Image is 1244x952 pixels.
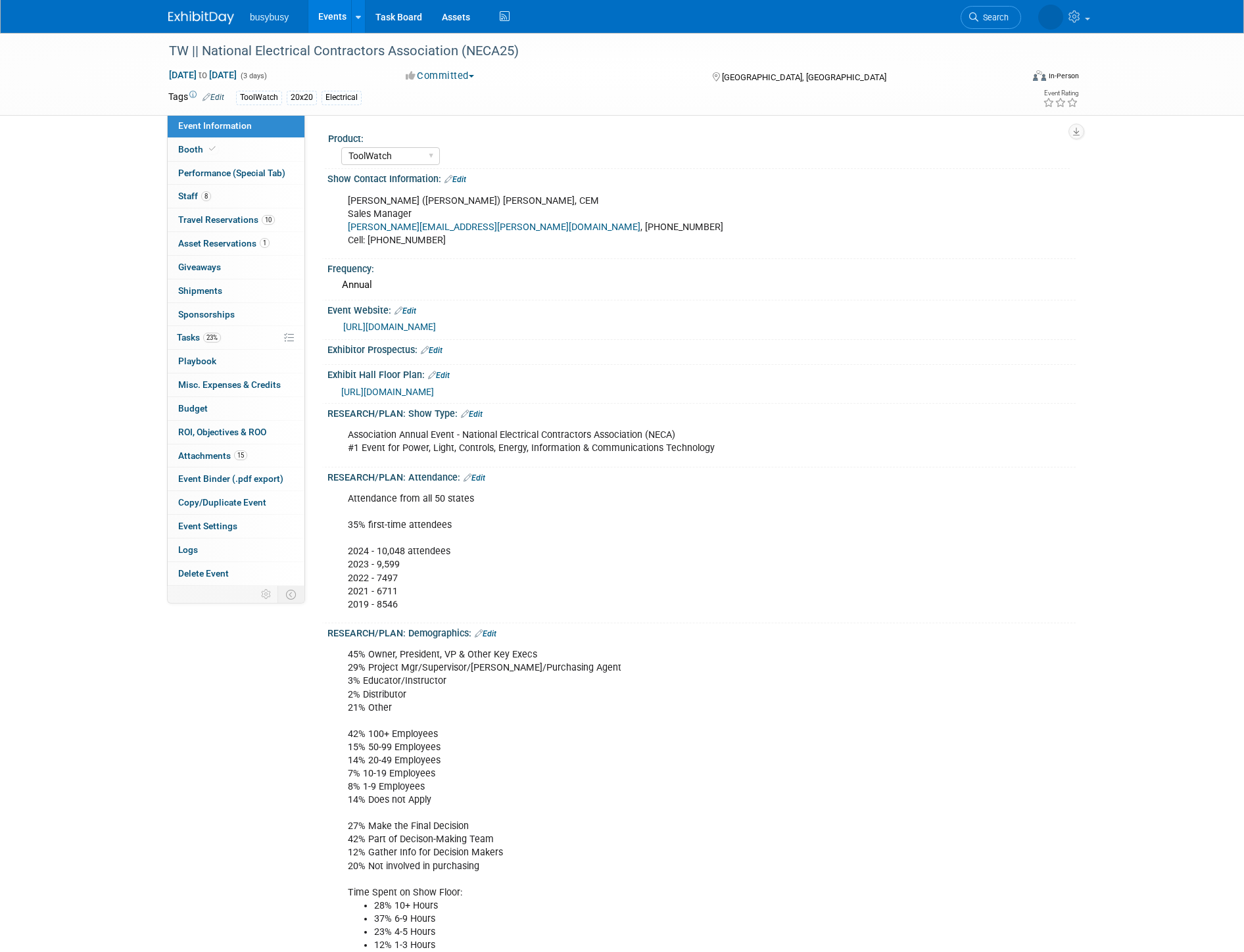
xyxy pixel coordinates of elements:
[327,300,1076,318] div: Event Website:
[287,91,317,105] div: 20x20
[374,939,923,952] li: 12% 1-3 Hours
[374,899,923,913] li: 28% 10+ Hours
[250,12,289,22] span: busybusy
[178,309,235,320] span: Sponsorships
[178,544,198,555] span: Logs
[327,467,1076,485] div: RESEARCH/PLAN: Attendance:
[374,913,923,926] li: 37% 6-9 Hours
[209,145,216,153] i: Booth reservation complete
[168,232,304,255] a: Asset Reservations1
[168,538,304,561] a: Logs
[168,279,304,302] a: Shipments
[178,191,211,201] span: Staff
[168,397,304,420] a: Budget
[178,403,208,414] span: Budget
[944,68,1079,88] div: Event Format
[168,515,304,538] a: Event Settings
[374,926,923,939] li: 23% 4-5 Hours
[178,356,216,366] span: Playbook
[178,168,285,178] span: Performance (Special Tab)
[178,521,237,531] span: Event Settings
[341,387,434,397] a: [URL][DOMAIN_NAME]
[178,568,229,579] span: Delete Event
[255,586,278,603] td: Personalize Event Tab Strip
[168,138,304,161] a: Booth
[168,185,304,208] a: Staff8
[201,191,211,201] span: 8
[178,497,266,508] span: Copy/Duplicate Event
[168,256,304,279] a: Giveaways
[328,129,1070,145] div: Product:
[178,450,247,461] span: Attachments
[178,427,266,437] span: ROI, Objectives & ROO
[178,144,218,155] span: Booth
[327,259,1076,275] div: Frequency:
[168,208,304,231] a: Travel Reservations10
[239,72,267,80] span: (3 days)
[444,175,466,184] a: Edit
[401,69,479,83] button: Committed
[1048,71,1079,81] div: In-Person
[278,586,305,603] td: Toggle Event Tabs
[1033,70,1046,81] img: Format-Inperson.png
[168,114,304,137] a: Event Information
[168,162,304,185] a: Performance (Special Tab)
[168,69,237,81] span: [DATE] [DATE]
[722,72,886,82] span: [GEOGRAPHIC_DATA], [GEOGRAPHIC_DATA]
[475,629,496,638] a: Edit
[168,11,234,24] img: ExhibitDay
[178,285,222,296] span: Shipments
[178,262,221,272] span: Giveaways
[464,473,485,483] a: Edit
[168,467,304,490] a: Event Binder (.pdf export)
[978,12,1009,22] span: Search
[421,346,443,355] a: Edit
[327,169,1076,186] div: Show Contact Information:
[234,450,247,460] span: 15
[168,444,304,467] a: Attachments15
[1043,90,1078,97] div: Event Rating
[1038,5,1063,30] img: Braden Gillespie
[168,491,304,514] a: Copy/Duplicate Event
[339,486,931,618] div: Attendance from all 50 states 35% first-time attendees 2024 - 10,048 attendees 2023 - 9,599 2022 ...
[337,275,1066,295] div: Annual
[322,91,362,105] div: Electrical
[348,222,640,233] a: [PERSON_NAME][EMAIL_ADDRESS][PERSON_NAME][DOMAIN_NAME]
[262,215,275,225] span: 10
[168,303,304,326] a: Sponsorships
[197,70,209,80] span: to
[203,93,224,102] a: Edit
[168,562,304,585] a: Delete Event
[168,421,304,444] a: ROI, Objectives & ROO
[203,333,221,343] span: 23%
[395,306,416,316] a: Edit
[177,332,221,343] span: Tasks
[327,365,1076,382] div: Exhibit Hall Floor Plan:
[343,321,436,332] a: [URL][DOMAIN_NAME]
[178,473,283,484] span: Event Binder (.pdf export)
[168,373,304,396] a: Misc. Expenses & Credits
[327,623,1076,640] div: RESEARCH/PLAN: Demographics:
[428,371,450,380] a: Edit
[178,238,270,249] span: Asset Reservations
[236,91,282,105] div: ToolWatch
[168,350,304,373] a: Playbook
[339,188,931,254] div: [PERSON_NAME] ([PERSON_NAME]) [PERSON_NAME], CEM Sales Manager , [PHONE_NUMBER] Cell: [PHONE_NUMBER]
[168,326,304,349] a: Tasks23%
[339,422,931,462] div: Association Annual Event - National Electrical Contractors Association (NECA) #1 Event for Power,...
[178,214,275,225] span: Travel Reservations
[168,90,224,105] td: Tags
[327,404,1076,421] div: RESEARCH/PLAN: Show Type:
[327,340,1076,357] div: Exhibitor Prospectus:
[260,238,270,248] span: 1
[178,379,281,390] span: Misc. Expenses & Credits
[961,6,1021,29] a: Search
[461,410,483,419] a: Edit
[164,39,1001,63] div: TW || National Electrical Contractors Association (NECA25)
[178,120,252,131] span: Event Information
